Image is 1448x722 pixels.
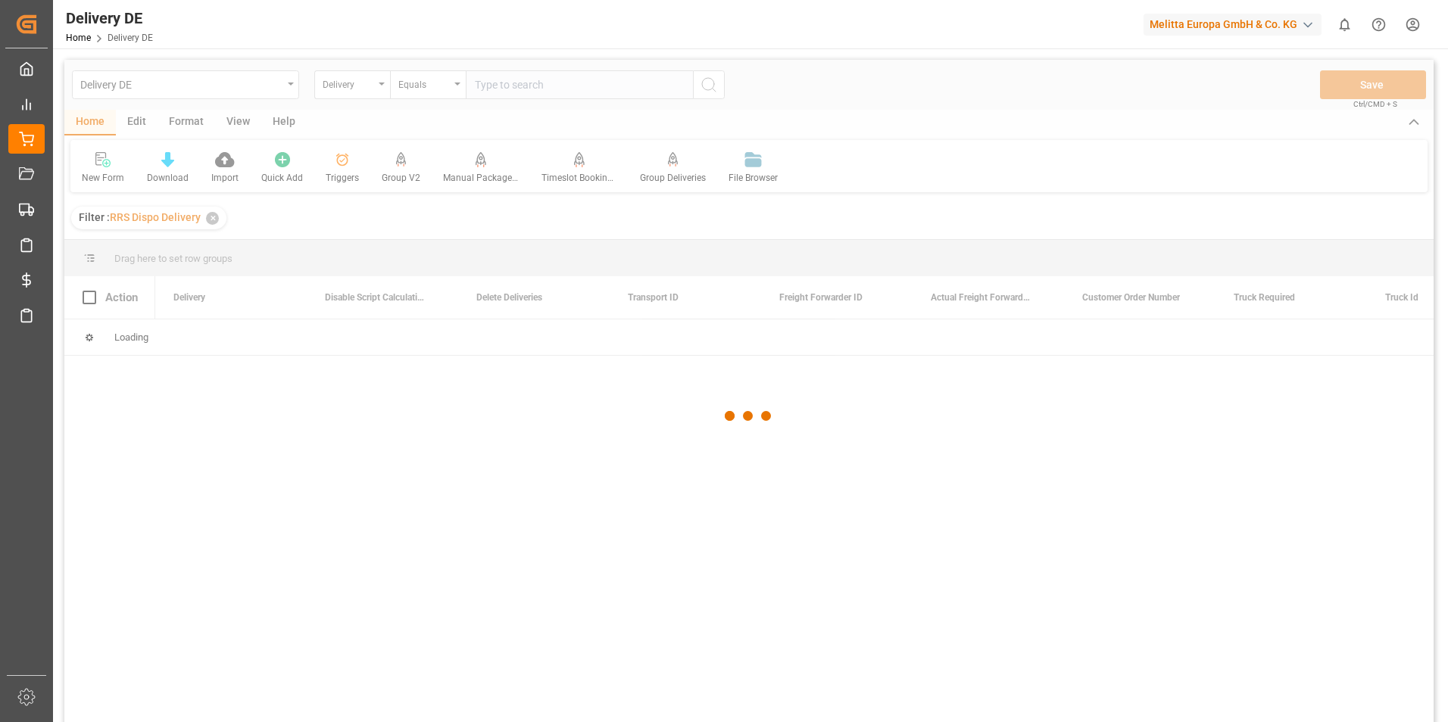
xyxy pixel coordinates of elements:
div: Delivery DE [66,7,153,30]
div: Melitta Europa GmbH & Co. KG [1144,14,1322,36]
button: Melitta Europa GmbH & Co. KG [1144,10,1328,39]
a: Home [66,33,91,43]
button: Help Center [1362,8,1396,42]
button: show 0 new notifications [1328,8,1362,42]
